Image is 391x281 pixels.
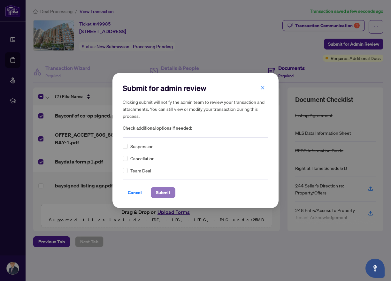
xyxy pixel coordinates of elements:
[123,125,268,132] span: Check additional options if needed:
[130,143,154,150] span: Suspension
[156,187,170,198] span: Submit
[123,187,147,198] button: Cancel
[365,259,385,278] button: Open asap
[123,98,268,119] h5: Clicking submit will notify the admin team to review your transaction and attachments. You can st...
[123,83,268,93] h2: Submit for admin review
[260,86,265,90] span: close
[128,187,142,198] span: Cancel
[130,167,151,174] span: Team Deal
[130,155,155,162] span: Cancellation
[151,187,175,198] button: Submit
